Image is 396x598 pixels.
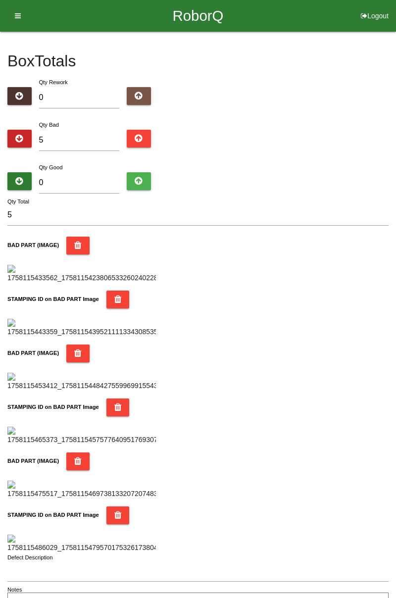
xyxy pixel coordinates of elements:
[7,553,53,562] label: Defect Description
[7,535,156,553] img: 1758115486029_17581154795701753261738049475075.jpg
[7,52,389,70] h4: Box Totals
[66,345,90,362] button: BAD PART (IMAGE)
[39,164,63,170] label: Qty Good
[39,79,68,85] label: Qty Rework
[7,373,156,391] img: 1758115453412_1758115448427559969915543622505.jpg
[66,452,90,470] button: BAD PART (IMAGE)
[7,481,156,499] img: 1758115475517_17581154697381332072074835029284.jpg
[7,319,156,337] img: 1758115443359_17581154395211113343085354119234.jpg
[7,586,22,594] label: Notes
[7,296,99,302] b: STAMPING ID on BAD PART Image
[7,404,99,410] b: STAMPING ID on BAD PART Image
[106,506,130,524] button: STAMPING ID on BAD PART Image
[106,399,130,416] button: STAMPING ID on BAD PART Image
[7,350,59,356] b: BAD PART (IMAGE)
[66,237,90,254] button: BAD PART (IMAGE)
[106,291,130,308] button: STAMPING ID on BAD PART Image
[7,242,59,248] b: BAD PART (IMAGE)
[7,458,59,464] b: BAD PART (IMAGE)
[7,427,156,445] img: 1758115465373_17581154575776409517693078307214.jpg
[39,122,59,128] label: Qty Bad
[7,198,29,206] label: Qty Total
[7,265,156,283] img: 1758115433562_17581154238065332602402282347284.jpg
[7,512,99,518] b: STAMPING ID on BAD PART Image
